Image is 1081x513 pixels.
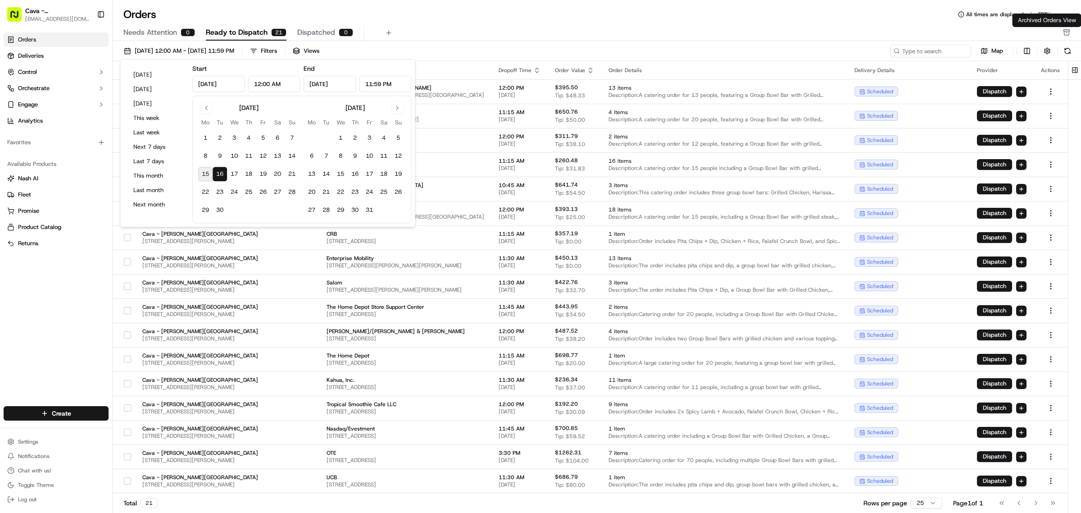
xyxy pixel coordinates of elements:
div: 💻 [76,202,83,210]
span: scheduled [867,88,893,95]
span: Description: A catering order for 12 people, featuring a Group Bowl Bar with grilled chicken, saf... [609,140,840,147]
img: Nash [9,9,27,27]
span: 13 items [609,255,840,262]
span: $422.76 [555,279,578,286]
span: Tip: $25.00 [555,214,585,221]
div: Order Value [555,67,594,74]
span: [STREET_ADDRESS][PERSON_NAME] [142,262,258,269]
span: scheduled [867,137,893,144]
button: Dispatch [977,451,1012,462]
button: Next month [129,198,183,211]
span: 3 items [609,182,840,189]
button: See all [140,115,164,126]
span: 2 items [609,303,840,311]
button: Returns [4,236,109,251]
label: Start [192,64,207,73]
span: scheduled [867,185,893,192]
button: Dispatch [977,281,1012,292]
span: $393.13 [555,206,578,213]
span: [STREET_ADDRESS][PERSON_NAME][PERSON_NAME] [327,262,484,269]
button: 18 [377,167,391,181]
p: Welcome 👋 [9,36,164,50]
span: 11:15 AM [499,230,540,238]
span: Deliveries [18,52,44,60]
button: Promise [4,204,109,218]
span: Tip: $34.50 [555,311,585,318]
button: 6 [270,131,285,145]
span: Tip: $54.50 [555,189,585,197]
span: 11:15 AM [499,157,540,165]
span: Tip: $0.00 [555,262,581,270]
button: 31 [362,203,377,217]
span: [STREET_ADDRESS][PERSON_NAME] [142,311,258,318]
span: Description: Order includes Pita Chips + Dip, Chicken + Rice, Falafel Crunch Bowl, and Spicy Lamb... [609,238,840,245]
button: Dispatch [977,256,1012,267]
button: Dispatch [977,159,1012,170]
span: [DATE] 12:00 AM - [DATE] 11:59 PM [135,47,234,55]
button: 15 [333,167,348,181]
span: $487.52 [555,327,578,334]
button: [DATE] [129,97,183,110]
span: [EMAIL_ADDRESS][DOMAIN_NAME] [25,15,90,23]
button: Dispatch [977,232,1012,243]
span: All times are displayed using EDT timezone [966,11,1070,18]
span: Cava - [PERSON_NAME][GEOGRAPHIC_DATA] [142,328,258,335]
a: 💻API Documentation [73,198,148,214]
button: Next 7 days [129,141,183,153]
button: 10 [227,149,241,163]
span: Tip: $50.00 [555,116,585,124]
button: 20 [270,167,285,181]
button: [DATE] [129,69,183,81]
a: 📗Knowledge Base [5,198,73,214]
span: 12:00 PM [499,84,540,92]
span: [PERSON_NAME] [28,140,73,147]
span: Description: A catering order for 20 people, featuring a Group Bowl Bar with Grilled Chicken, a G... [609,116,840,123]
button: 3 [227,131,241,145]
span: Settings [18,438,38,445]
th: Tuesday [213,118,227,127]
div: 📗 [9,202,16,210]
span: $641.74 [555,181,578,188]
div: Past conversations [9,117,60,124]
th: Monday [304,118,319,127]
h1: Orders [123,7,156,22]
span: Map [991,47,1003,55]
img: 1736555255976-a54dd68f-1ca7-489b-9aae-adbdc363a1c4 [9,86,25,102]
button: 7 [285,131,299,145]
a: Powered byPylon [64,223,109,230]
span: Description: Catering order for 20 people, including a Group Bowl Bar with Grilled Chicken and an... [609,311,840,318]
input: Time [248,76,300,92]
button: This month [129,169,183,182]
div: 21 [271,28,286,37]
th: Friday [362,118,377,127]
button: Last 7 days [129,155,183,168]
button: Dispatch [977,208,1012,219]
span: 16 items [609,157,840,165]
div: Delivery Details [854,67,963,74]
span: Fleet [18,191,31,199]
button: Views [289,45,323,57]
th: Saturday [270,118,285,127]
button: 5 [391,131,405,145]
button: 12 [391,149,405,163]
button: 19 [391,167,405,181]
button: Dispatch [977,305,1012,316]
th: Wednesday [333,118,348,127]
button: 11 [377,149,391,163]
span: 12:00 PM [499,133,540,140]
span: Description: The order includes pita chips and dip, a group bowl bar with grilled chicken, 10 coo... [609,262,840,269]
button: 19 [256,167,270,181]
input: Date [304,76,356,92]
button: 9 [348,149,362,163]
span: Orders [18,36,36,44]
a: Orders [4,32,109,47]
button: 27 [270,185,285,199]
button: 21 [285,167,299,181]
button: 21 [319,185,333,199]
button: Engage [4,97,109,112]
button: Go to previous month [200,101,213,114]
button: 16 [348,167,362,181]
span: [DATE] [499,262,540,269]
span: CRB [327,230,484,238]
button: 24 [362,185,377,199]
